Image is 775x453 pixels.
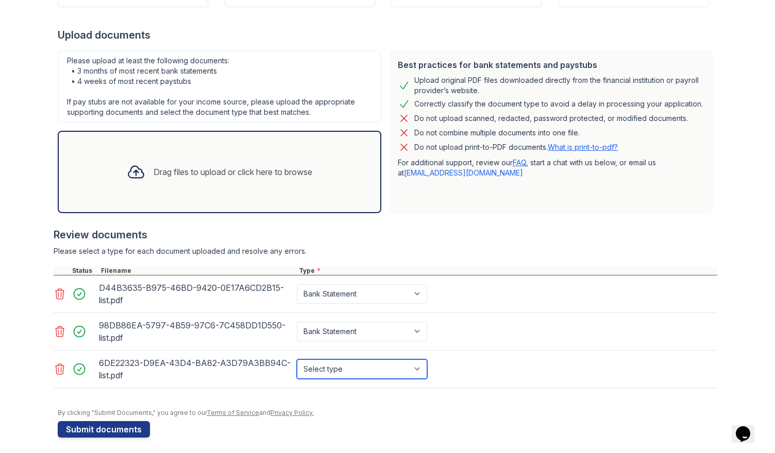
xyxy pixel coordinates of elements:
a: FAQ [513,158,526,167]
div: Please upload at least the following documents: • 3 months of most recent bank statements • 4 wee... [58,50,381,123]
a: [EMAIL_ADDRESS][DOMAIN_NAME] [404,168,523,177]
a: What is print-to-pdf? [548,143,618,151]
div: Upload documents [58,28,717,42]
button: Submit documents [58,421,150,438]
div: Upload original PDF files downloaded directly from the financial institution or payroll provider’... [414,75,705,96]
p: Do not upload print-to-PDF documents. [414,142,618,152]
div: Filename [99,267,297,275]
div: Please select a type for each document uploaded and resolve any errors. [54,246,717,256]
div: By clicking "Submit Documents," you agree to our and [58,409,717,417]
div: Do not combine multiple documents into one file. [414,127,580,139]
div: D44B3635-B975-46BD-9420-0E17A6CD2B15-list.pdf [99,280,293,308]
div: Best practices for bank statements and paystubs [398,59,705,71]
div: 98DB86EA-5797-4B59-97C6-7C458DD1D550-list.pdf [99,317,293,346]
iframe: chat widget [732,412,765,443]
div: Correctly classify the document type to avoid a delay in processing your application. [414,98,703,110]
div: Drag files to upload or click here to browse [154,166,312,178]
div: Review documents [54,228,717,242]
div: 6DE22323-D9EA-43D4-BA82-A3D79A3BB94C-list.pdf [99,355,293,384]
div: Do not upload scanned, redacted, password protected, or modified documents. [414,112,688,125]
a: Terms of Service [207,409,259,416]
p: For additional support, review our , start a chat with us below, or email us at [398,158,705,178]
div: Status [70,267,99,275]
div: Type [297,267,717,275]
a: Privacy Policy. [271,409,314,416]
